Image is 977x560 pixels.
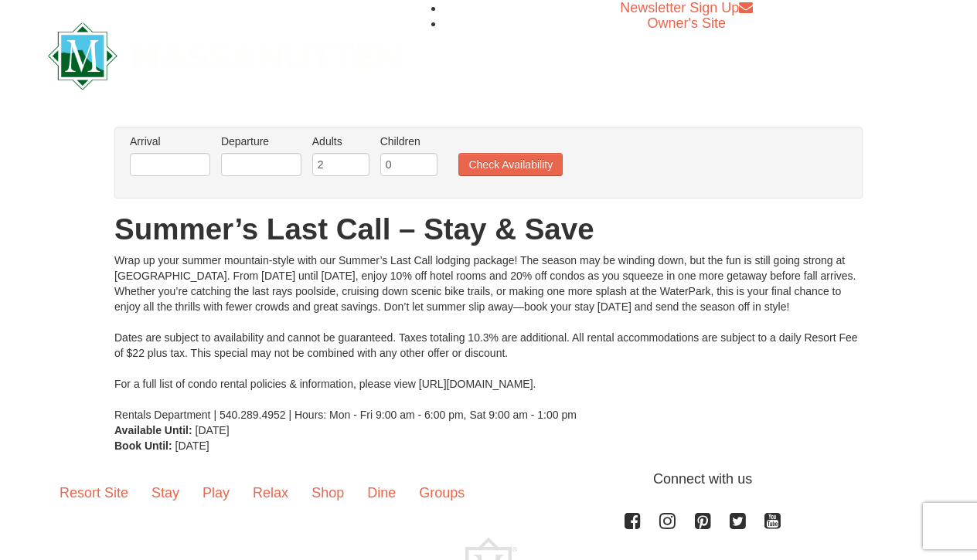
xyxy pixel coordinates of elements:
[648,15,726,31] a: Owner's Site
[48,36,402,72] a: Massanutten Resort
[48,469,929,490] p: Connect with us
[114,440,172,452] strong: Book Until:
[380,134,437,149] label: Children
[130,134,210,149] label: Arrival
[114,253,863,423] div: Wrap up your summer mountain-style with our Summer’s Last Call lodging package! The season may be...
[48,469,140,517] a: Resort Site
[114,214,863,245] h1: Summer’s Last Call – Stay & Save
[196,424,230,436] span: [DATE]
[356,469,407,517] a: Dine
[221,134,301,149] label: Departure
[407,469,476,517] a: Groups
[312,134,369,149] label: Adults
[140,469,191,517] a: Stay
[300,469,356,517] a: Shop
[458,153,563,176] button: Check Availability
[48,22,402,90] img: Massanutten Resort Logo
[114,424,192,436] strong: Available Until:
[175,440,209,452] span: [DATE]
[191,469,241,517] a: Play
[241,469,300,517] a: Relax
